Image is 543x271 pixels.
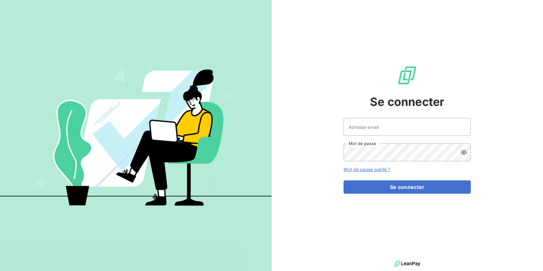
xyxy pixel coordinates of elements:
[394,259,420,268] img: logo
[344,167,390,172] a: Mot de passe oublié ?
[344,180,471,194] button: Se connecter
[370,93,444,110] span: Se connecter
[344,118,471,136] input: placeholder
[397,65,417,86] img: Logo LeanPay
